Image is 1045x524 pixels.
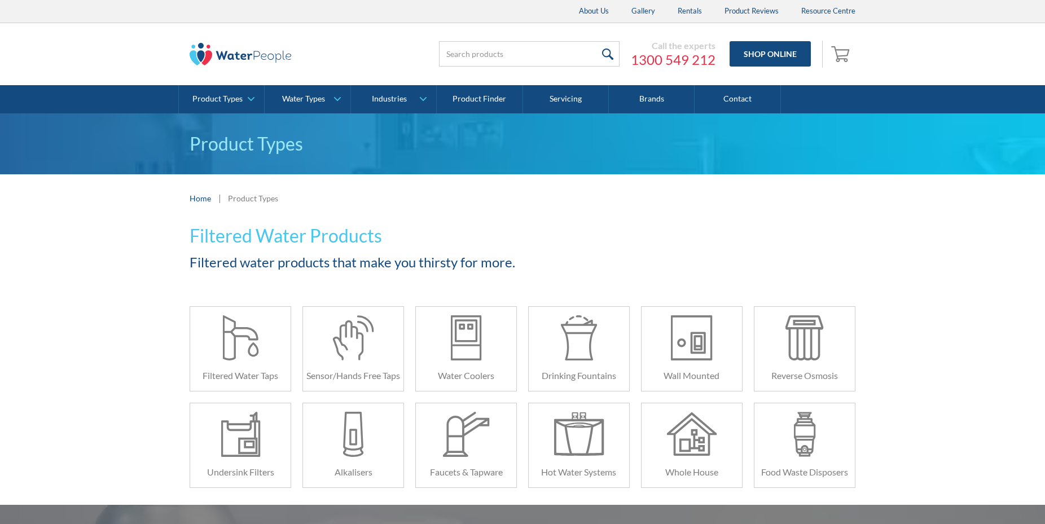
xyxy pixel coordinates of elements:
div: Industries [372,94,407,104]
div: Product Types [192,94,243,104]
img: The Water People [190,43,291,65]
h6: Water Coolers [416,369,516,382]
h1: Filtered Water Products [190,222,630,249]
a: Undersink Filters [190,403,291,488]
p: Product Types [190,130,855,157]
div: Call the experts [631,40,715,51]
a: Shop Online [730,41,811,67]
a: Faucets & Tapware [415,403,517,488]
a: Alkalisers [302,403,404,488]
a: Food Waste Disposers [754,403,855,488]
h2: Filtered water products that make you thirsty for more. [190,252,630,272]
a: Industries [351,85,436,113]
a: Sensor/Hands Free Taps [302,306,404,391]
h6: Drinking Fountains [529,369,629,382]
a: Wall Mounted [641,306,743,391]
h6: Sensor/Hands Free Taps [303,369,403,382]
a: Product Types [179,85,264,113]
a: Home [190,192,211,204]
h6: Undersink Filters [190,465,291,479]
a: Whole House [641,403,743,488]
div: | [217,191,222,205]
h6: Reverse Osmosis [754,369,855,382]
a: Water Coolers [415,306,517,391]
h6: Food Waste Disposers [754,465,855,479]
input: Search products [439,41,620,67]
h6: Alkalisers [303,465,403,479]
a: Reverse Osmosis [754,306,855,391]
div: Product Types [228,192,278,204]
a: Servicing [523,85,609,113]
h6: Faucets & Tapware [416,465,516,479]
img: shopping cart [831,45,853,63]
a: Hot Water Systems [528,403,630,488]
h6: Whole House [642,465,742,479]
a: Water Types [265,85,350,113]
h6: Wall Mounted [642,369,742,382]
a: Filtered Water Taps [190,306,291,391]
a: 1300 549 212 [631,51,715,68]
a: Contact [695,85,780,113]
div: Water Types [282,94,325,104]
a: Open cart [828,41,855,68]
h6: Hot Water Systems [529,465,629,479]
a: Brands [609,85,695,113]
h6: Filtered Water Taps [190,369,291,382]
a: Drinking Fountains [528,306,630,391]
a: Product Finder [437,85,522,113]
